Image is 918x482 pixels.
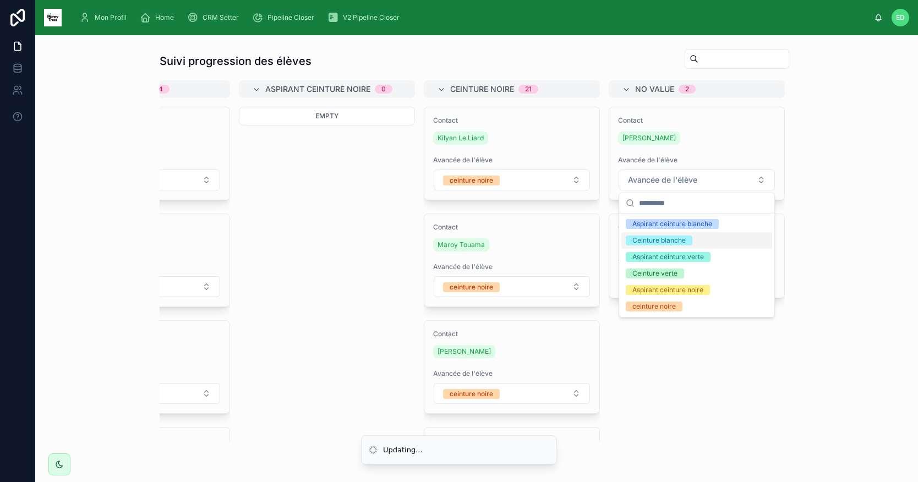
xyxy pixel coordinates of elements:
[434,383,590,404] button: Select Button
[450,84,514,95] span: ceinture noire
[438,240,485,249] span: Maroy Touama
[450,389,493,399] div: ceinture noire
[267,13,314,22] span: Pipeline Closer
[525,85,532,94] div: 21
[433,238,489,251] a: Maroy Touama
[136,8,182,28] a: Home
[433,223,591,232] span: Contact
[433,369,591,378] span: Avancée de l'élève
[450,176,493,185] div: ceinture noire
[160,53,312,69] h1: Suivi progression des élèves
[618,116,775,125] span: Contact
[438,134,484,143] span: Kilyan Le Liard
[628,174,697,185] span: Avancée de l'élève
[383,445,423,456] div: Updating...
[632,302,676,311] div: ceinture noire
[265,84,370,95] span: Aspirant ceinture noire
[155,13,174,22] span: Home
[249,8,322,28] a: Pipeline Closer
[203,13,239,22] span: CRM Setter
[95,13,127,22] span: Mon Profil
[619,169,775,190] button: Select Button
[619,213,774,317] div: Suggestions
[618,156,775,165] span: Avancée de l'élève
[450,282,493,292] div: ceinture noire
[315,112,338,120] span: Empty
[438,347,491,356] span: [PERSON_NAME]
[184,8,247,28] a: CRM Setter
[324,8,407,28] a: V2 Pipeline Closer
[618,132,680,145] a: [PERSON_NAME]
[434,169,590,190] button: Select Button
[343,13,400,22] span: V2 Pipeline Closer
[896,13,905,22] span: ED
[635,84,674,95] span: No value
[434,276,590,297] button: Select Button
[618,236,625,245] span: --
[433,330,591,338] span: Contact
[618,223,775,232] span: Contact
[632,269,677,278] div: Ceinture verte
[433,345,495,358] a: [PERSON_NAME]
[44,9,62,26] img: App logo
[433,262,591,271] span: Avancée de l'élève
[632,235,686,245] div: Ceinture blanche
[381,85,386,94] div: 0
[433,116,591,125] span: Contact
[433,132,488,145] a: Kilyan Le Liard
[622,134,676,143] span: [PERSON_NAME]
[70,6,874,30] div: scrollable content
[632,285,703,295] div: Aspirant ceinture noire
[632,252,704,262] div: Aspirant ceinture verte
[618,254,775,262] span: Avancée de l'élève
[156,85,163,94] div: 14
[76,8,134,28] a: Mon Profil
[685,85,689,94] div: 2
[632,219,712,229] div: Aspirant ceinture blanche
[433,156,591,165] span: Avancée de l'élève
